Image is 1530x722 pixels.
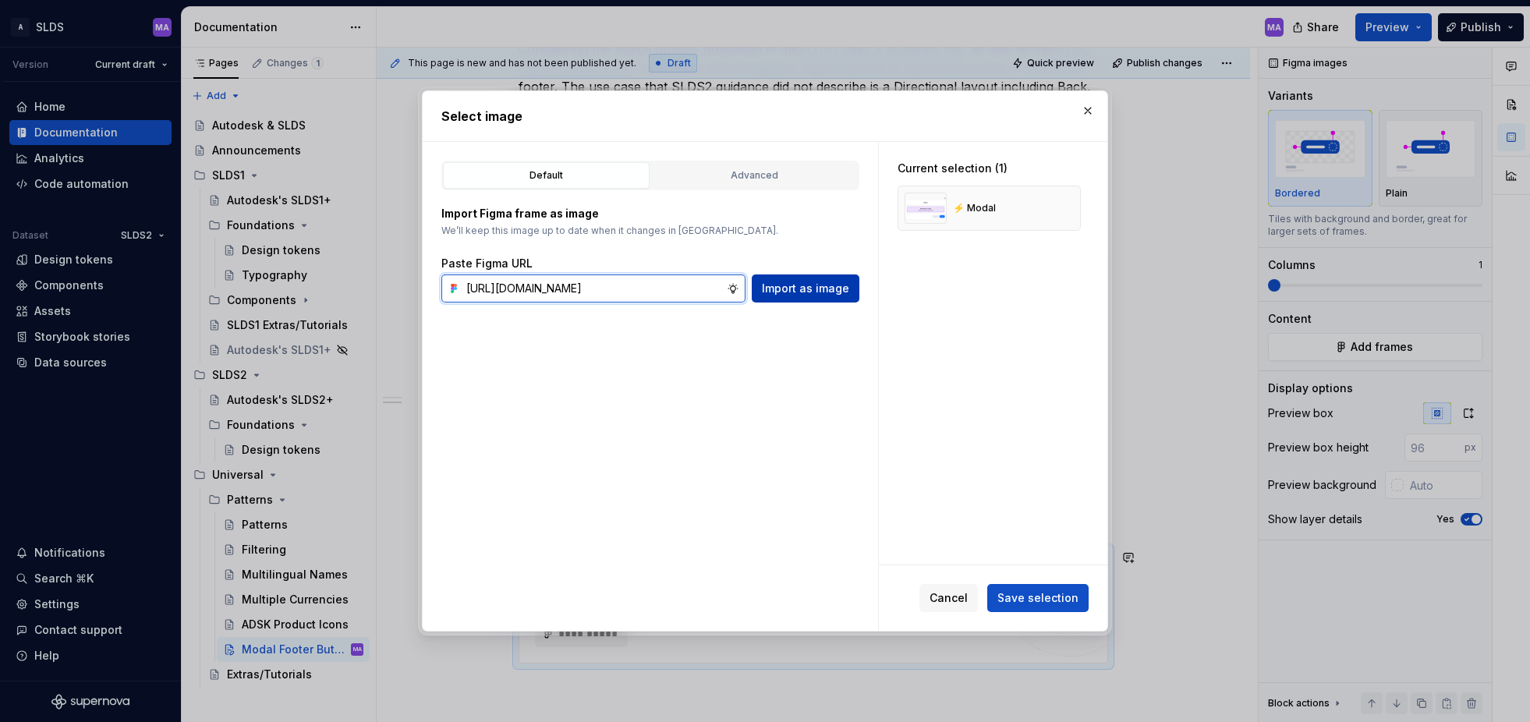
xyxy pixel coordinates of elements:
[441,256,533,271] label: Paste Figma URL
[987,584,1089,612] button: Save selection
[657,168,852,183] div: Advanced
[441,206,859,221] p: Import Figma frame as image
[762,281,849,296] span: Import as image
[460,274,727,303] input: https://figma.com/file...
[919,584,978,612] button: Cancel
[441,107,1089,126] h2: Select image
[448,168,644,183] div: Default
[441,225,859,237] p: We’ll keep this image up to date when it changes in [GEOGRAPHIC_DATA].
[898,161,1081,176] div: Current selection (1)
[997,590,1078,606] span: Save selection
[752,274,859,303] button: Import as image
[930,590,968,606] span: Cancel
[953,202,996,214] div: ⚡ Modal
